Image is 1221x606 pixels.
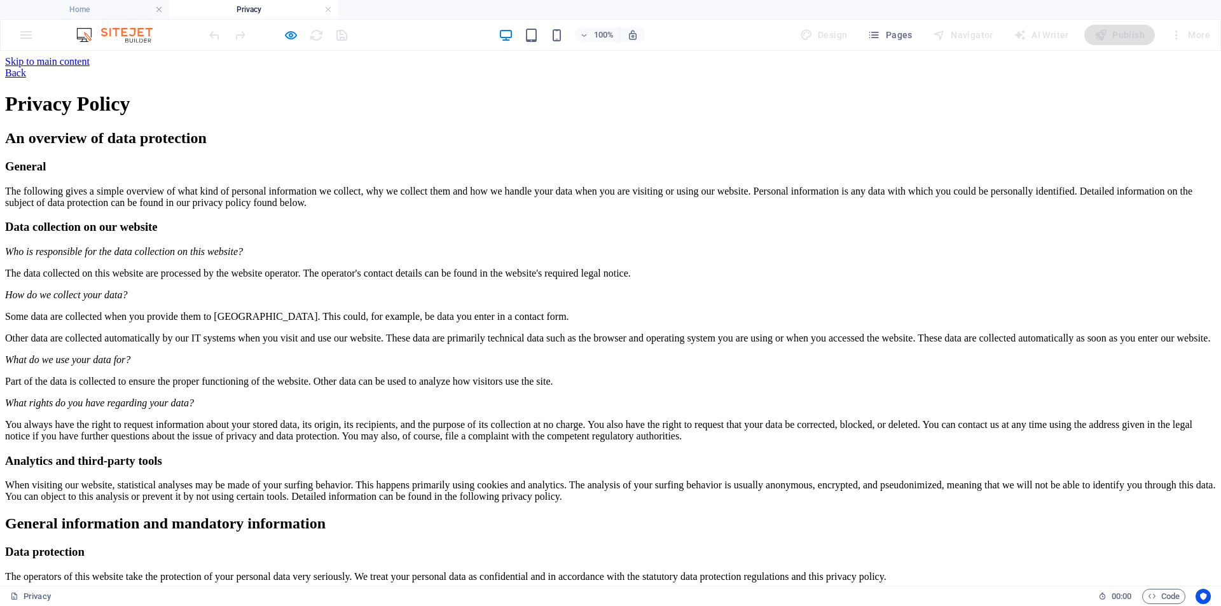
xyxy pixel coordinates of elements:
[627,29,638,41] i: On resize automatically adjust zoom level to fit chosen device.
[862,25,917,45] button: Pages
[5,5,90,16] a: Skip to main content
[1196,589,1211,604] button: Usercentrics
[1112,589,1131,604] span: 00 00
[1098,589,1132,604] h6: Session time
[795,25,853,45] div: Design (Ctrl+Alt+Y)
[594,27,614,43] h6: 100%
[575,27,620,43] button: 100%
[1148,589,1180,604] span: Code
[867,29,912,41] span: Pages
[169,3,338,17] h4: Privacy
[1121,591,1122,601] span: :
[73,27,169,43] img: Editor Logo
[1142,589,1185,604] button: Code
[10,589,51,604] a: Click to cancel selection. Double-click to open Pages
